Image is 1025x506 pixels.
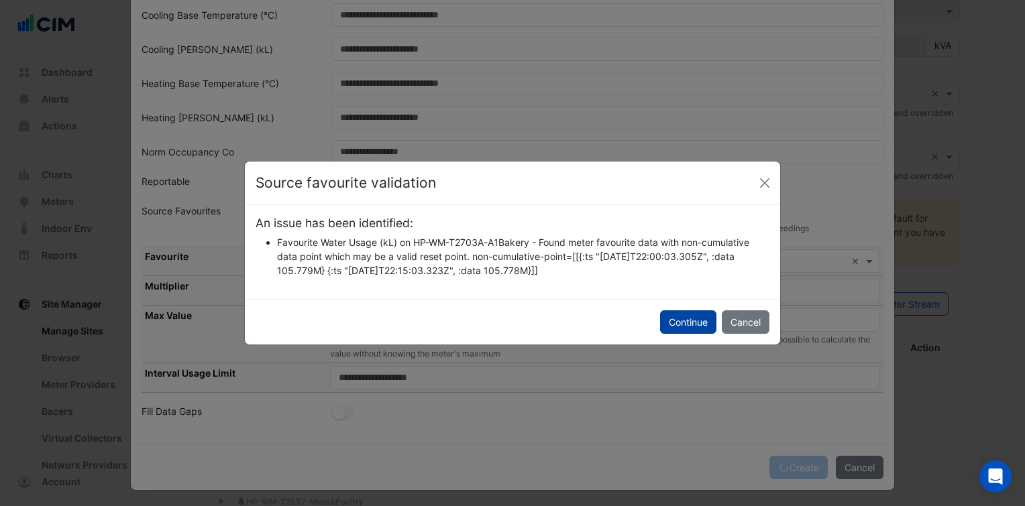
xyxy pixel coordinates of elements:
span: Favourite Water Usage (kL) on HP-WM-T2703A-A1Bakery - Found meter favourite data with non-cumulat... [277,237,749,276]
button: Continue [660,310,716,334]
h5: An issue has been identified: [256,216,769,230]
div: Open Intercom Messenger [979,460,1012,493]
h4: Source favourite validation [256,172,436,194]
button: Close [755,173,775,193]
button: Cancel [722,310,769,334]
